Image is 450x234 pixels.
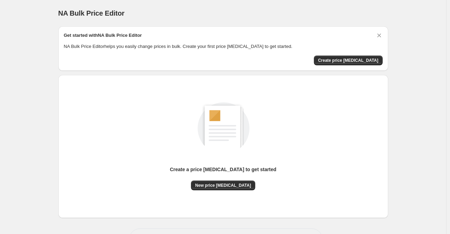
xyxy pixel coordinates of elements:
[170,166,276,173] p: Create a price [MEDICAL_DATA] to get started
[64,32,142,39] h2: Get started with NA Bulk Price Editor
[191,181,255,190] button: New price [MEDICAL_DATA]
[58,9,125,17] span: NA Bulk Price Editor
[195,183,251,188] span: New price [MEDICAL_DATA]
[64,43,383,50] p: NA Bulk Price Editor helps you easily change prices in bulk. Create your first price [MEDICAL_DAT...
[376,32,383,39] button: Dismiss card
[314,56,383,65] button: Create price change job
[318,58,378,63] span: Create price [MEDICAL_DATA]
